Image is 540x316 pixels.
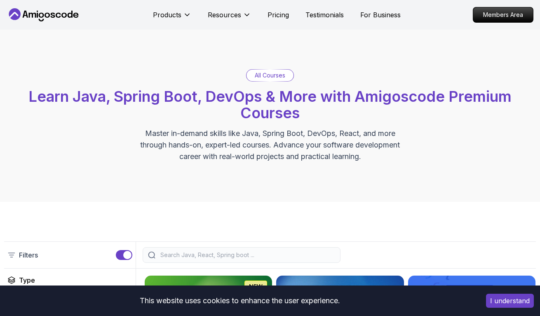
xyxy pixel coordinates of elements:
span: Learn Java, Spring Boot, DevOps & More with Amigoscode Premium Courses [28,87,512,122]
p: All Courses [255,71,285,80]
button: Accept cookies [486,294,534,308]
a: Members Area [473,7,533,23]
p: Members Area [473,7,533,22]
div: This website uses cookies to enhance the user experience. [6,292,474,310]
p: Products [153,10,181,20]
p: Master in-demand skills like Java, Spring Boot, DevOps, React, and more through hands-on, expert-... [131,128,409,162]
button: Products [153,10,191,26]
a: Testimonials [305,10,344,20]
a: Pricing [268,10,289,20]
p: Resources [208,10,241,20]
button: Resources [208,10,251,26]
p: NEW [249,283,263,291]
iframe: chat widget [489,265,540,304]
input: Search Java, React, Spring boot ... [159,251,335,259]
p: Filters [19,250,38,260]
a: For Business [360,10,401,20]
h2: Type [19,275,35,285]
